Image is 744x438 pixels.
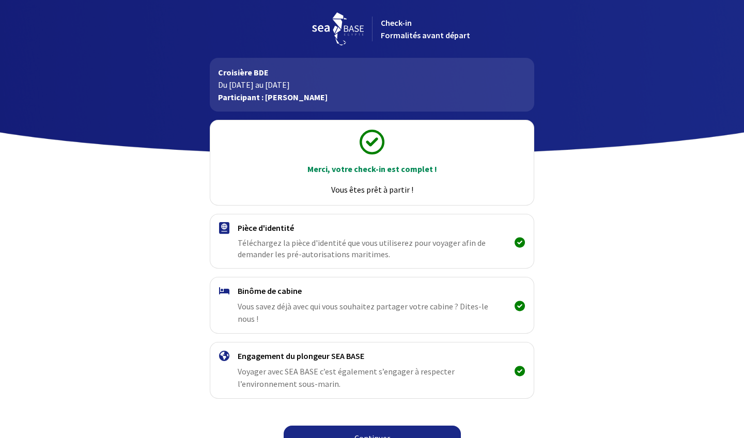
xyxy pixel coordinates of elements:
[238,366,455,389] span: Voyager avec SEA BASE c’est également s’engager à respecter l’environnement sous-marin.
[219,351,229,361] img: engagement.svg
[219,287,229,294] img: binome.svg
[238,351,506,361] h4: Engagement du plongeur SEA BASE
[218,91,525,103] p: Participant : [PERSON_NAME]
[238,223,506,233] h4: Pièce d'identité
[238,237,493,260] span: Téléchargez la pièce d'identité que vous utiliserez pour voyager afin de demander les pré-autoris...
[218,79,525,91] p: Du [DATE] au [DATE]
[220,163,524,175] p: Merci, votre check-in est complet !
[220,183,524,196] p: Vous êtes prêt à partir !
[312,12,364,45] img: logo_seabase.svg
[238,286,506,296] h4: Binôme de cabine
[381,18,470,40] span: Check-in Formalités avant départ
[219,222,229,234] img: passport.svg
[218,66,525,79] p: Croisière BDE
[238,301,488,324] span: Vous savez déjà avec qui vous souhaitez partager votre cabine ? Dites-le nous !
